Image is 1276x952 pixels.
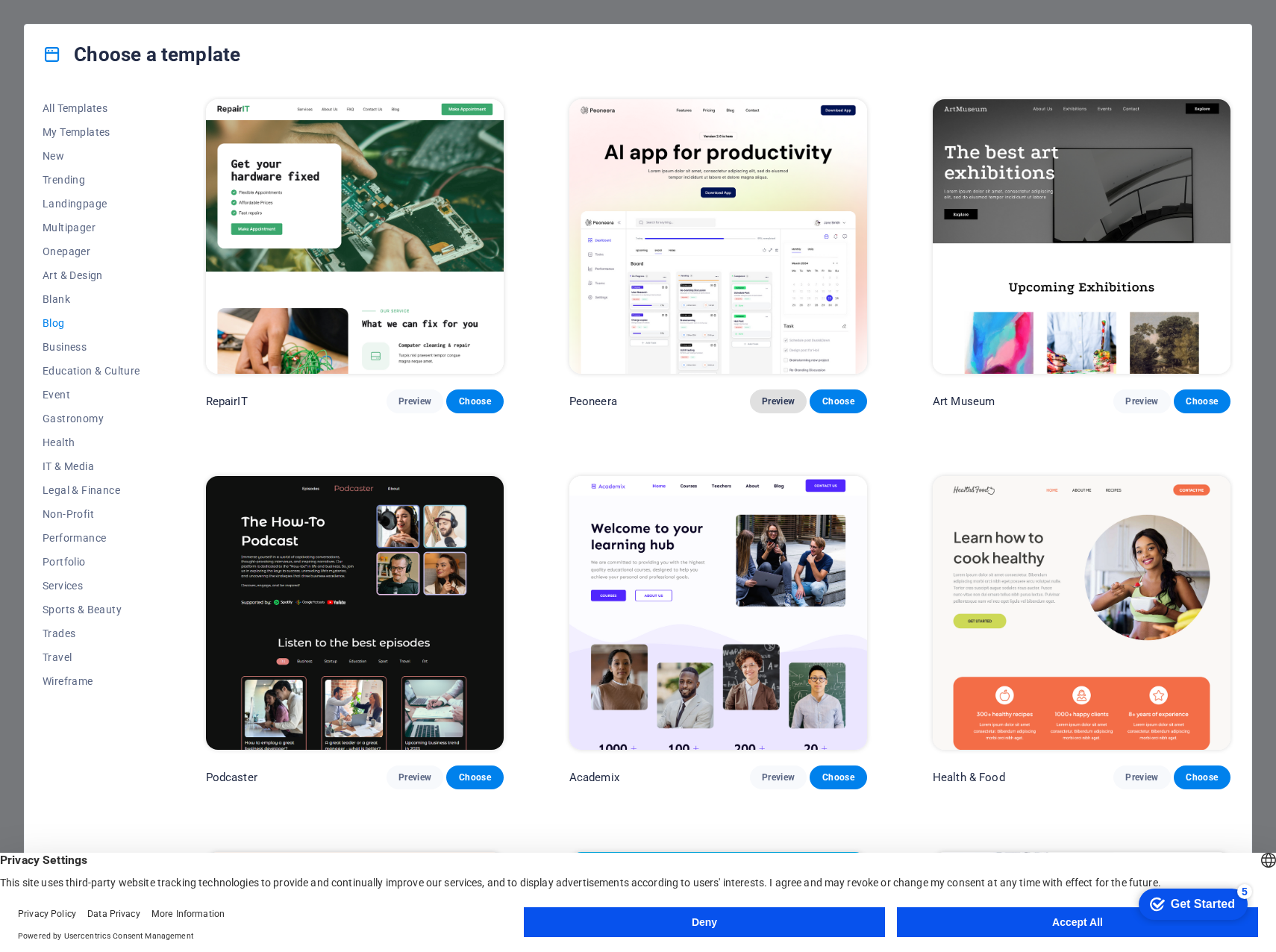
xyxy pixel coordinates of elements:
[43,216,140,239] button: Multipager
[398,771,431,783] span: Preview
[458,771,491,783] span: Choose
[43,365,140,377] span: Education & Culture
[43,174,140,186] span: Trending
[750,765,807,789] button: Preview
[43,598,140,621] button: Sports & Beauty
[43,144,140,168] button: New
[43,335,140,359] button: Business
[206,394,248,409] p: RepairIT
[569,476,867,751] img: Academix
[43,359,140,383] button: Education & Culture
[933,394,995,409] p: Art Museum
[43,484,140,496] span: Legal & Finance
[822,771,854,783] span: Choose
[43,675,140,687] span: Wireframe
[206,770,257,785] p: Podcaster
[43,383,140,407] button: Event
[43,239,140,263] button: Onepager
[43,430,140,454] button: Health
[810,389,866,413] button: Choose
[43,604,140,616] span: Sports & Beauty
[110,3,125,18] div: 5
[43,222,140,234] span: Multipager
[43,508,140,520] span: Non-Profit
[762,395,795,407] span: Preview
[387,389,443,413] button: Preview
[933,476,1230,751] img: Health & Food
[1113,389,1170,413] button: Preview
[43,245,140,257] span: Onepager
[206,476,504,751] img: Podcaster
[398,395,431,407] span: Preview
[43,526,140,550] button: Performance
[43,669,140,693] button: Wireframe
[43,389,140,401] span: Event
[43,460,140,472] span: IT & Media
[810,765,866,789] button: Choose
[933,99,1230,374] img: Art Museum
[43,120,140,144] button: My Templates
[43,502,140,526] button: Non-Profit
[43,341,140,353] span: Business
[43,532,140,544] span: Performance
[933,770,1005,785] p: Health & Food
[43,168,140,192] button: Trending
[43,287,140,311] button: Blank
[569,394,617,409] p: Peoneera
[458,395,491,407] span: Choose
[43,311,140,335] button: Blog
[569,99,867,374] img: Peoneera
[43,192,140,216] button: Landingpage
[43,454,140,478] button: IT & Media
[43,651,140,663] span: Travel
[43,645,140,669] button: Travel
[1125,395,1158,407] span: Preview
[43,621,140,645] button: Trades
[43,436,140,448] span: Health
[43,317,140,329] span: Blog
[446,389,503,413] button: Choose
[822,395,854,407] span: Choose
[43,198,140,210] span: Landingpage
[43,574,140,598] button: Services
[43,550,140,574] button: Portfolio
[1125,771,1158,783] span: Preview
[1186,395,1219,407] span: Choose
[43,96,140,120] button: All Templates
[43,627,140,639] span: Trades
[43,556,140,568] span: Portfolio
[762,771,795,783] span: Preview
[1174,765,1230,789] button: Choose
[43,269,140,281] span: Art & Design
[1174,389,1230,413] button: Choose
[206,99,504,374] img: RepairIT
[44,16,108,30] div: Get Started
[750,389,807,413] button: Preview
[569,770,619,785] p: Academix
[43,150,140,162] span: New
[43,43,240,66] h4: Choose a template
[43,293,140,305] span: Blank
[387,765,443,789] button: Preview
[43,126,140,138] span: My Templates
[12,7,121,39] div: Get Started 5 items remaining, 0% complete
[1186,771,1219,783] span: Choose
[1113,765,1170,789] button: Preview
[43,407,140,430] button: Gastronomy
[43,478,140,502] button: Legal & Finance
[43,263,140,287] button: Art & Design
[43,580,140,592] span: Services
[43,102,140,114] span: All Templates
[43,413,140,425] span: Gastronomy
[446,765,503,789] button: Choose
